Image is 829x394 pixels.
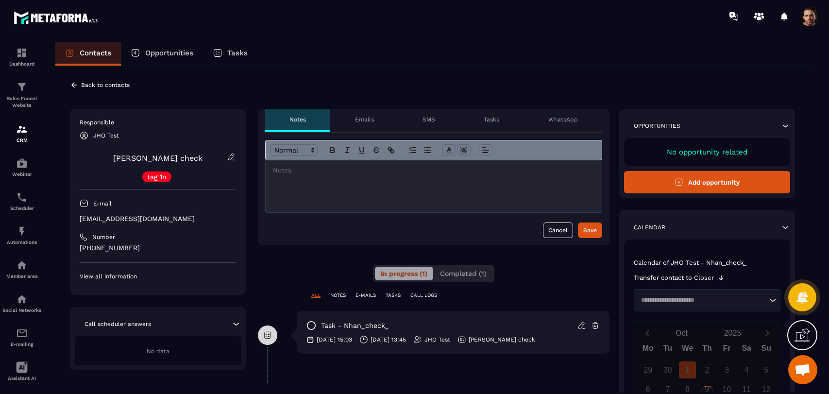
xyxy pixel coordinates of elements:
p: CALL LOGS [410,292,437,299]
span: No data [147,348,169,355]
img: scheduler [16,191,28,203]
img: formation [16,81,28,93]
input: Search for option [638,295,767,305]
p: No opportunity related [634,148,780,156]
p: Opportunities [145,49,193,57]
button: Cancel [543,223,573,238]
p: Webinar [2,171,41,177]
a: formationformationSales Funnel Website [2,74,41,116]
span: Completed (1) [440,270,487,277]
p: Assistant AI [2,376,41,381]
p: Scheduler [2,206,41,211]
a: automationsautomationsWebinar [2,150,41,184]
p: Dashboard [2,61,41,67]
p: Emails [355,116,374,123]
img: formation [16,123,28,135]
p: tag 1n [147,173,167,180]
a: Opportunities [121,42,203,66]
p: JHO Test [93,132,119,139]
a: emailemailE-mailing [2,320,41,354]
p: [EMAIL_ADDRESS][DOMAIN_NAME] [80,214,236,223]
p: Number [92,233,115,241]
button: Completed (1) [434,267,492,280]
button: In progress (1) [375,267,433,280]
p: Transfer contact to Closer [634,274,714,282]
a: Assistant AI [2,354,41,388]
p: Social Networks [2,308,41,313]
p: Call scheduler answers [85,320,151,328]
a: Tasks [203,42,257,66]
p: Back to contacts [81,82,130,88]
p: E-mail [93,200,112,207]
p: Contacts [80,49,111,57]
a: automationsautomationsMember area [2,252,41,286]
p: ALL [311,292,321,299]
p: Responsible [80,119,236,126]
p: WhatsApp [548,116,578,123]
img: formation [16,47,28,59]
p: SMS [423,116,435,123]
p: Calendar [634,223,665,231]
img: social-network [16,293,28,305]
p: [DATE] 13:45 [371,336,406,343]
button: Add opportunity [624,171,790,193]
img: logo [14,9,101,27]
p: Automations [2,240,41,245]
img: email [16,327,28,339]
p: Tasks [484,116,499,123]
p: NOTES [330,292,346,299]
p: CRM [2,137,41,143]
img: automations [16,259,28,271]
img: automations [16,157,28,169]
p: Calendar of JHO Test - Nhan_check_ [634,259,780,267]
p: Opportunities [634,122,680,130]
p: [PHONE_NUMBER] [80,243,236,253]
p: Sales Funnel Website [2,95,41,109]
div: Search for option [634,289,780,311]
span: In progress (1) [381,270,427,277]
button: Save [578,223,602,238]
a: schedulerschedulerScheduler [2,184,41,218]
a: automationsautomationsAutomations [2,218,41,252]
div: Save [583,225,597,235]
a: formationformationCRM [2,116,41,150]
p: E-MAILS [355,292,376,299]
a: [PERSON_NAME] check [113,154,203,163]
a: social-networksocial-networkSocial Networks [2,286,41,320]
a: formationformationDashboard [2,40,41,74]
p: task - Nhan_check_ [321,321,389,330]
div: Mở cuộc trò chuyện [788,355,817,384]
p: [DATE] 15:03 [317,336,352,343]
p: Tasks [227,49,248,57]
p: Member area [2,274,41,279]
p: TASKS [386,292,401,299]
p: JHO Test [424,336,450,343]
p: [PERSON_NAME] check [469,336,535,343]
p: Notes [289,116,306,123]
img: automations [16,225,28,237]
a: Contacts [55,42,121,66]
p: E-mailing [2,342,41,347]
p: View all information [80,273,236,280]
